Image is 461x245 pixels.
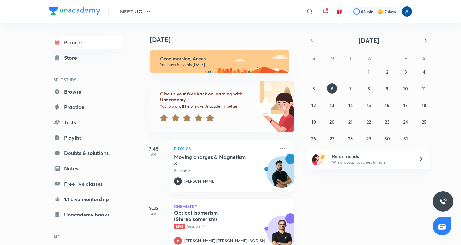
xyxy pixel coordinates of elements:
[331,86,333,92] abbr: October 6, 2025
[311,119,316,125] abbr: October 19, 2025
[49,85,123,98] a: Browse
[141,212,166,216] p: AM
[141,204,166,212] h5: 9:32
[174,224,275,229] p: Session 17
[400,117,411,127] button: October 24, 2025
[403,135,408,142] abbr: October 31, 2025
[348,135,353,142] abbr: October 28, 2025
[184,178,215,184] p: [PERSON_NAME]
[49,162,123,175] a: Notes
[386,69,388,75] abbr: October 2, 2025
[49,101,123,113] a: Practice
[330,135,334,142] abbr: October 27, 2025
[364,117,374,127] button: October 22, 2025
[368,69,370,75] abbr: October 1, 2025
[439,198,447,205] img: ttu
[49,147,123,159] a: Doubts & solutions
[345,133,356,143] button: October 28, 2025
[49,231,123,242] h6: ME
[150,50,289,73] img: morning
[327,83,337,94] button: October 6, 2025
[400,67,411,77] button: October 3, 2025
[403,86,408,92] abbr: October 10, 2025
[64,54,81,61] div: Store
[311,135,316,142] abbr: October 26, 2025
[309,117,319,127] button: October 19, 2025
[316,36,421,45] button: [DATE]
[382,133,392,143] button: October 30, 2025
[367,55,372,61] abbr: Wednesday
[330,55,334,61] abbr: Monday
[327,117,337,127] button: October 20, 2025
[385,119,390,125] abbr: October 23, 2025
[401,6,412,17] img: Anees Ahmed
[116,5,156,18] button: NEET UG
[309,133,319,143] button: October 26, 2025
[404,55,407,61] abbr: Friday
[359,36,379,45] span: [DATE]
[419,83,429,94] button: October 11, 2025
[49,116,123,129] a: Tests
[311,102,316,108] abbr: October 12, 2025
[364,83,374,94] button: October 8, 2025
[312,86,315,92] abbr: October 5, 2025
[174,204,289,208] p: Chemistry
[404,69,407,75] abbr: October 3, 2025
[419,67,429,77] button: October 4, 2025
[312,55,315,61] abbr: Sunday
[49,7,100,15] img: Company Logo
[400,83,411,94] button: October 10, 2025
[49,36,123,49] a: Planner
[382,100,392,110] button: October 16, 2025
[309,100,319,110] button: October 12, 2025
[377,8,384,15] img: streak
[403,102,408,108] abbr: October 17, 2025
[49,131,123,144] a: Playlist
[382,117,392,127] button: October 23, 2025
[174,168,275,174] p: Session 3
[349,55,352,61] abbr: Tuesday
[327,100,337,110] button: October 13, 2025
[345,83,356,94] button: October 7, 2025
[367,119,371,125] abbr: October 22, 2025
[386,86,388,92] abbr: October 9, 2025
[49,7,100,16] a: Company Logo
[49,51,123,64] a: Store
[345,117,356,127] button: October 21, 2025
[309,83,319,94] button: October 5, 2025
[49,208,123,221] a: Unacademy books
[160,91,254,102] h6: Give us your feedback on learning with Unacademy
[345,100,356,110] button: October 14, 2025
[160,62,284,67] p: You have 5 events [DATE]
[312,152,325,165] img: referral
[386,55,388,61] abbr: Thursday
[423,55,425,61] abbr: Saturday
[422,119,426,125] abbr: October 25, 2025
[419,117,429,127] button: October 25, 2025
[349,86,352,92] abbr: October 7, 2025
[336,9,342,14] img: avatar
[174,145,275,152] p: Physics
[49,193,123,206] a: 1:1 Live mentorship
[330,102,334,108] abbr: October 13, 2025
[49,177,123,190] a: Free live classes
[348,119,352,125] abbr: October 21, 2025
[422,102,426,108] abbr: October 18, 2025
[403,119,408,125] abbr: October 24, 2025
[174,154,254,167] h5: Moving charges & Magnetism 3
[332,153,411,159] h6: Refer friends
[348,102,353,108] abbr: October 14, 2025
[49,74,123,85] h6: SELF STUDY
[382,67,392,77] button: October 2, 2025
[419,100,429,110] button: October 18, 2025
[400,100,411,110] button: October 17, 2025
[367,102,371,108] abbr: October 15, 2025
[422,86,426,92] abbr: October 11, 2025
[160,104,254,109] p: Your word will help make Unacademy better
[174,224,185,229] span: Live
[267,160,297,191] img: Avatar
[334,6,344,17] button: avatar
[382,83,392,94] button: October 9, 2025
[366,135,371,142] abbr: October 29, 2025
[174,209,254,222] h5: Optical Isomerism (Stereoisomerism)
